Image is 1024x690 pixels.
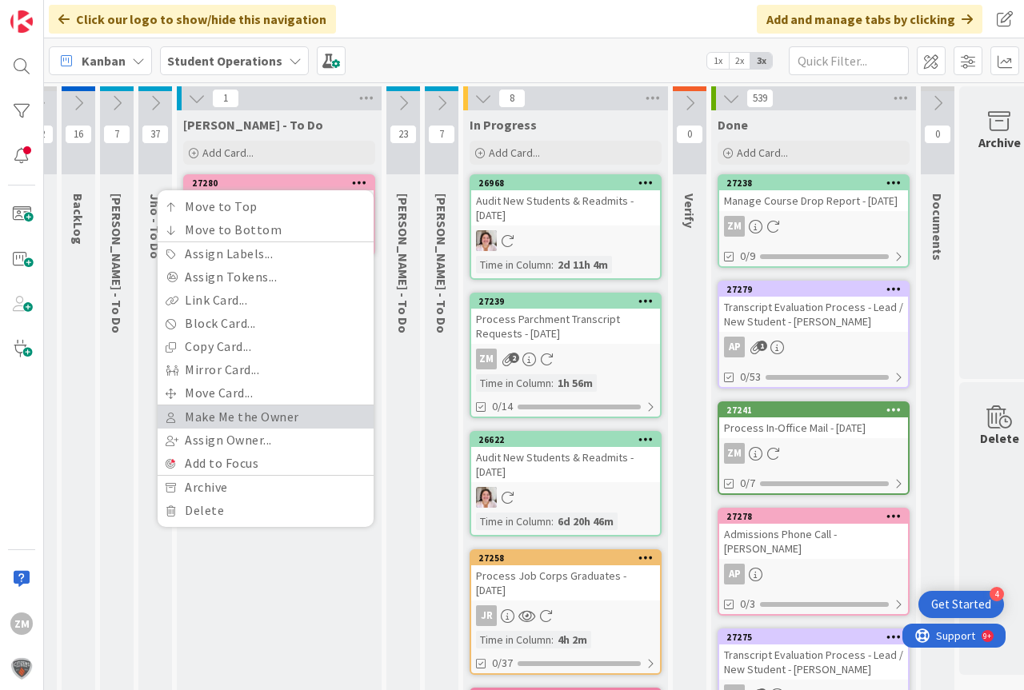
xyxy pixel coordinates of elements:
div: 27275 [726,632,908,643]
div: 9+ [81,6,89,19]
span: Eric - To Do [395,193,411,333]
a: Archive [158,476,374,499]
div: Add and manage tabs by clicking [757,5,982,34]
span: : [551,374,554,392]
span: 0/3 [740,596,755,612]
a: Make Me the Owner [158,405,374,429]
a: 27280Move to TopMove to BottomAssign Labels...Assign Tokens...Link Card...Block Card...Copy Card.... [183,174,375,256]
div: 27278Admissions Phone Call - [PERSON_NAME] [719,509,908,559]
span: Verify [682,193,698,228]
div: Open Get Started checklist, remaining modules: 4 [918,591,1004,618]
div: Process Parchment Transcript Requests - [DATE] [471,309,660,344]
div: JR [471,605,660,626]
a: Mirror Card... [158,358,374,381]
div: AP [719,564,908,584]
div: 27279 [726,284,908,295]
div: ZM [724,216,745,237]
span: 37 [142,125,169,144]
span: 0/37 [492,655,513,672]
div: 26968 [478,177,660,189]
div: AP [724,564,745,584]
div: 27241 [726,405,908,416]
img: EW [476,487,497,508]
div: 27279Transcript Evaluation Process - Lead / New Student - [PERSON_NAME] [719,282,908,332]
div: 27279 [719,282,908,297]
a: 27239Process Parchment Transcript Requests - [DATE]ZMTime in Column:1h 56m0/14 [470,293,662,418]
div: ZM [719,443,908,464]
div: 26968 [471,176,660,190]
div: Process In-Office Mail - [DATE] [719,417,908,438]
img: EW [476,230,497,251]
a: Assign Owner... [158,429,374,452]
div: 27258 [478,552,660,564]
img: avatar [10,657,33,680]
span: 8 [498,89,526,108]
div: Time in Column [476,256,551,273]
div: 26968Audit New Students & Readmits - [DATE] [471,176,660,225]
span: 0/14 [492,398,513,415]
div: 26622Audit New Students & Readmits - [DATE] [471,433,660,482]
span: 1 [212,89,239,108]
span: BackLog [70,193,86,245]
a: Delete [158,499,374,522]
div: Audit New Students & Readmits - [DATE] [471,190,660,225]
input: Quick Filter... [789,46,909,75]
b: Student Operations [167,53,282,69]
span: 23 [390,125,417,144]
div: JR [476,605,497,626]
span: 0/9 [740,248,755,265]
span: 16 [65,125,92,144]
span: Jho - To Do [147,193,163,259]
div: 27239Process Parchment Transcript Requests - [DATE] [471,294,660,344]
div: 4 [990,587,1004,601]
span: Kanban [82,51,126,70]
span: Emilie - To Do [109,193,125,333]
span: 1x [707,53,729,69]
span: 1 [757,341,767,351]
a: Assign Tokens... [158,265,374,289]
span: Add Card... [737,146,788,160]
a: Add to Focus [158,452,374,475]
div: 27241 [719,403,908,417]
a: 27258Process Job Corps Graduates - [DATE]JRTime in Column:4h 2m0/37 [470,549,662,675]
div: 27275Transcript Evaluation Process - Lead / New Student - [PERSON_NAME] [719,630,908,680]
span: Done [718,117,748,133]
div: 4h 2m [554,631,591,648]
div: 27238 [719,176,908,190]
span: 0/7 [740,475,755,492]
span: Add Card... [202,146,254,160]
div: Time in Column [476,374,551,392]
div: Delete [980,429,1019,448]
div: 27239 [478,296,660,307]
div: 6d 20h 46m [554,513,618,530]
a: Move to Top [158,195,374,218]
div: 27278 [726,511,908,522]
span: Add Card... [489,146,540,160]
span: Amanda - To Do [434,193,450,333]
a: 27241Process In-Office Mail - [DATE]ZM0/7 [718,401,910,495]
div: 1h 56m [554,374,597,392]
div: Get Started [931,596,991,612]
div: Time in Column [476,513,551,530]
span: : [551,513,554,530]
div: 26622 [478,434,660,445]
div: Transcript Evaluation Process - Lead / New Student - [PERSON_NAME] [719,297,908,332]
div: AP [719,337,908,357]
span: Documents [930,193,946,261]
div: ZM [724,443,745,464]
div: Transcript Evaluation Process - Lead / New Student - [PERSON_NAME] [719,644,908,680]
img: Visit kanbanzone.com [10,10,33,33]
div: Admissions Phone Call - [PERSON_NAME] [719,524,908,559]
div: 26622 [471,433,660,447]
a: Assign Labels... [158,242,374,265]
a: 27238Manage Course Drop Report - [DATE]ZM0/9 [718,174,910,268]
div: ZM [471,349,660,369]
div: Audit New Students & Readmits - [DATE] [471,447,660,482]
div: ZM [476,349,497,369]
a: Move Card... [158,381,374,405]
div: Click our logo to show/hide this navigation [49,5,336,34]
div: 27258Process Job Corps Graduates - [DATE] [471,551,660,600]
a: 27278Admissions Phone Call - [PERSON_NAME]AP0/3 [718,508,910,616]
span: Support [34,2,73,22]
div: Process Job Corps Graduates - [DATE] [471,565,660,600]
